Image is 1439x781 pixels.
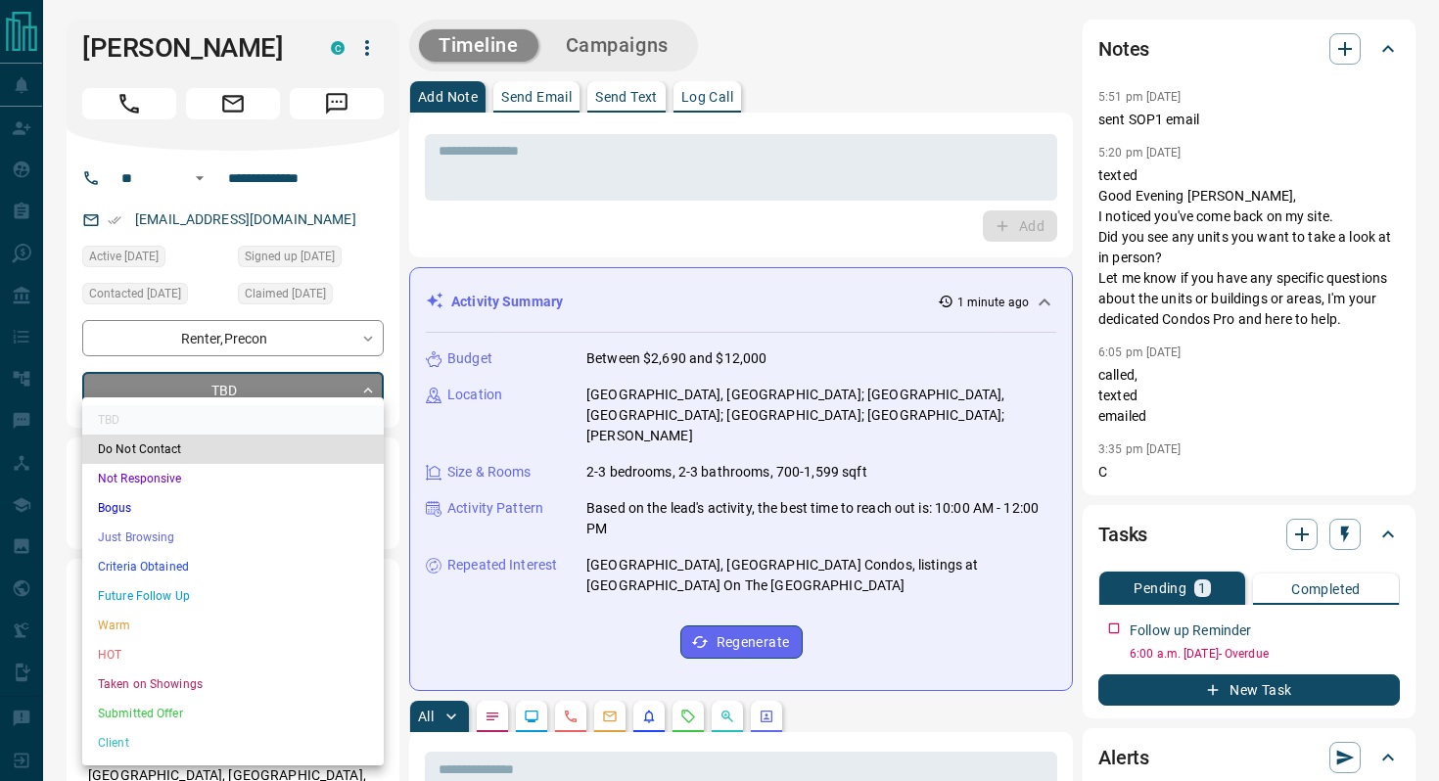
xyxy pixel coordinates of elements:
li: Criteria Obtained [82,552,384,581]
li: Bogus [82,493,384,523]
li: Just Browsing [82,523,384,552]
li: Submitted Offer [82,699,384,728]
li: Taken on Showings [82,669,384,699]
li: Client [82,728,384,758]
li: Not Responsive [82,464,384,493]
li: Do Not Contact [82,435,384,464]
li: Warm [82,611,384,640]
li: Future Follow Up [82,581,384,611]
li: HOT [82,640,384,669]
